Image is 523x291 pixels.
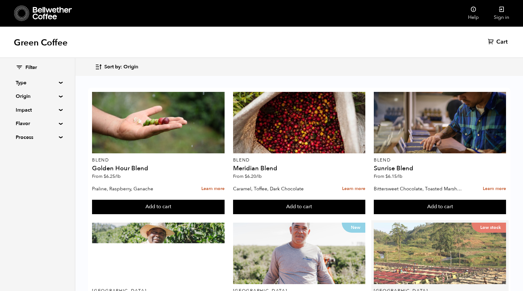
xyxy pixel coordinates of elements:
[233,165,366,172] h4: Meridian Blend
[496,38,508,46] span: Cart
[92,173,121,179] span: From
[16,134,59,141] summary: Process
[16,93,59,100] summary: Origin
[483,182,506,196] a: Learn more
[397,173,402,179] span: /lb
[374,158,506,162] p: Blend
[256,173,262,179] span: /lb
[233,223,366,284] a: New
[92,165,225,172] h4: Golden Hour Blend
[92,158,225,162] p: Blend
[471,223,506,233] p: Low stock
[342,182,365,196] a: Learn more
[374,165,506,172] h4: Sunrise Blend
[16,79,59,87] summary: Type
[342,223,365,233] p: New
[374,200,506,214] button: Add to cart
[245,173,247,179] span: $
[92,200,225,214] button: Add to cart
[104,64,138,71] span: Sort by: Origin
[104,173,121,179] bdi: 6.25
[25,64,37,71] span: Filter
[16,120,59,127] summary: Flavor
[95,60,138,74] button: Sort by: Origin
[201,182,225,196] a: Learn more
[14,37,68,48] h1: Green Coffee
[233,184,323,193] p: Caramel, Toffee, Dark Chocolate
[374,173,402,179] span: From
[245,173,262,179] bdi: 6.20
[92,184,182,193] p: Praline, Raspberry, Ganache
[115,173,121,179] span: /lb
[233,158,366,162] p: Blend
[16,106,59,114] summary: Impact
[385,173,402,179] bdi: 6.15
[385,173,388,179] span: $
[233,200,366,214] button: Add to cart
[488,38,509,46] a: Cart
[233,173,262,179] span: From
[374,223,506,284] a: Low stock
[104,173,106,179] span: $
[374,184,464,193] p: Bittersweet Chocolate, Toasted Marshmallow, Candied Orange, Praline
